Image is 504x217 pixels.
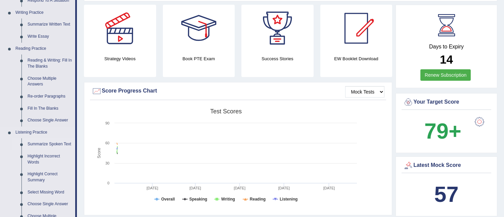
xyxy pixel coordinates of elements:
div: Latest Mock Score [403,160,490,171]
tspan: [DATE] [189,186,201,190]
h4: Strategy Videos [84,55,156,62]
text: 60 [105,141,109,145]
h4: Book PTE Exam [163,55,235,62]
a: Choose Multiple Answers [25,73,75,91]
tspan: Overall [161,197,175,202]
a: Select Missing Word [25,186,75,198]
text: 0 [107,181,109,185]
a: Choose Single Answer [25,114,75,126]
tspan: [DATE] [234,186,245,190]
h4: EW Booklet Download [320,55,393,62]
tspan: [DATE] [323,186,335,190]
a: Write Essay [25,31,75,43]
tspan: [DATE] [278,186,290,190]
text: 90 [105,121,109,125]
a: Summarize Spoken Text [25,138,75,150]
b: 14 [440,53,453,66]
tspan: Reading [250,197,266,202]
tspan: Score [97,148,101,158]
tspan: [DATE] [147,186,158,190]
b: 79+ [424,119,461,143]
h4: Days to Expiry [403,44,490,50]
tspan: Test scores [210,108,242,115]
h4: Success Stories [241,55,314,62]
b: 57 [434,182,458,207]
a: Writing Practice [12,7,75,19]
a: Highlight Correct Summary [25,168,75,186]
a: Fill In The Blanks [25,103,75,115]
a: Summarize Written Text [25,19,75,31]
a: Choose Single Answer [25,198,75,210]
div: Score Progress Chart [92,86,384,96]
tspan: Writing [221,197,235,202]
a: Re-order Paragraphs [25,91,75,103]
tspan: Speaking [189,197,207,202]
tspan: Listening [280,197,297,202]
text: 30 [105,161,109,165]
a: Renew Subscription [420,69,471,81]
a: Listening Practice [12,126,75,139]
a: Highlight Incorrect Words [25,150,75,168]
a: Reading Practice [12,43,75,55]
div: Your Target Score [403,97,490,107]
a: Reading & Writing: Fill In The Blanks [25,55,75,72]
